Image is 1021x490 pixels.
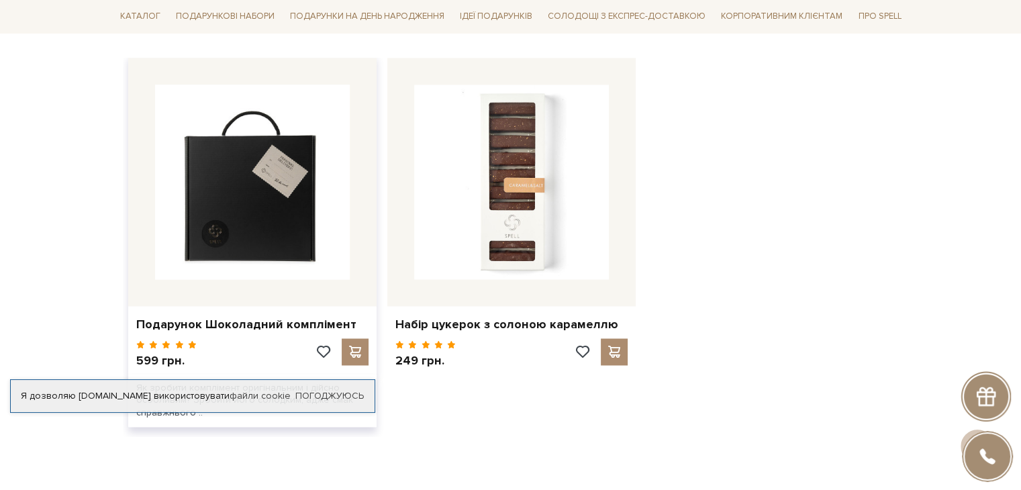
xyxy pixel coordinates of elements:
[171,7,280,28] span: Подарункові набори
[853,7,906,28] span: Про Spell
[285,7,450,28] span: Подарунки на День народження
[136,317,369,332] a: Подарунок Шоколадний комплімент
[230,390,291,401] a: файли cookie
[155,85,350,279] img: Подарунок Шоколадний комплімент
[716,5,848,28] a: Корпоративним клієнтам
[128,374,377,427] div: Як зробити комплімент оригінальним і дійсно особливим? Зробити його солодким, адже смак справжньо...
[11,390,375,402] div: Я дозволяю [DOMAIN_NAME] використовувати
[395,317,628,332] a: Набір цукерок з солоною карамеллю
[542,5,711,28] a: Солодощі з експрес-доставкою
[454,7,538,28] span: Ідеї подарунків
[136,353,197,369] p: 599 грн.
[295,390,364,402] a: Погоджуюсь
[395,353,456,369] p: 249 грн.
[115,7,166,28] span: Каталог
